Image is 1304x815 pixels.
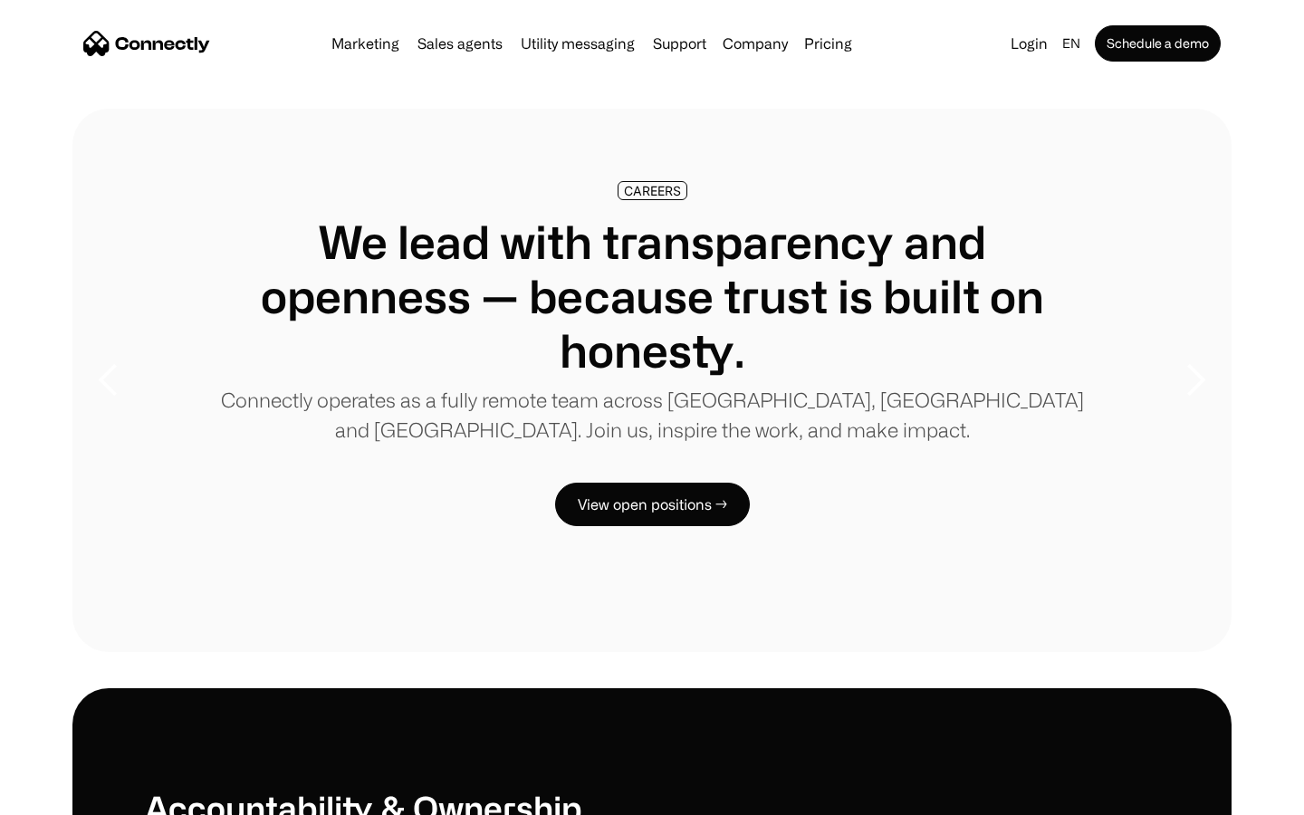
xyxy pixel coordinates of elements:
aside: Language selected: English [18,781,109,809]
a: Schedule a demo [1095,25,1221,62]
a: View open positions → [555,483,750,526]
a: Support [646,36,714,51]
a: Sales agents [410,36,510,51]
a: Pricing [797,36,859,51]
div: Company [723,31,788,56]
a: Marketing [324,36,407,51]
p: Connectly operates as a fully remote team across [GEOGRAPHIC_DATA], [GEOGRAPHIC_DATA] and [GEOGRA... [217,385,1087,445]
h1: We lead with transparency and openness — because trust is built on honesty. [217,215,1087,378]
a: Login [1003,31,1055,56]
ul: Language list [36,783,109,809]
div: en [1062,31,1080,56]
div: CAREERS [624,184,681,197]
a: Utility messaging [513,36,642,51]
